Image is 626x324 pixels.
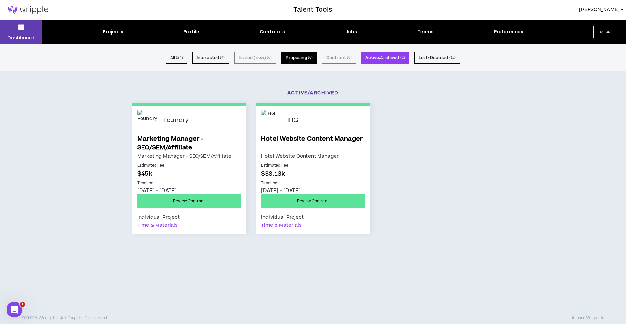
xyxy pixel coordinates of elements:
div: Profile [183,28,199,35]
small: ( 12 ) [449,55,456,61]
img: Foundry [137,110,158,131]
small: ( 24 ) [176,55,183,61]
button: Proposing (6) [281,52,317,64]
div: Contracts [260,28,285,35]
span: [PERSON_NAME] [579,6,619,13]
small: ( 6 ) [308,55,313,61]
div: Preferences [494,28,524,35]
p: Estimated Fee [261,163,365,169]
p: $45k [137,169,241,178]
div: Jobs [345,28,357,35]
div: Individual Project [261,213,304,221]
p: Dashboard [7,34,35,41]
p: Hotel Website Content Manager [261,152,365,160]
a: Hotel Website Content Manager [261,134,365,152]
h3: Talent Tools [293,5,332,15]
span: 1 [20,302,25,307]
div: Individual Project [137,213,180,221]
a: Review Contract [137,194,241,208]
p: Foundry [163,117,189,124]
small: ( 0 ) [347,55,351,61]
button: Lost/Declined (12) [414,52,460,64]
button: Interested (4) [192,52,229,64]
p: Marketing Manager - SEO/SEM/Affiliate [137,152,241,160]
div: Teams [417,28,434,35]
button: Log out [593,26,616,38]
button: Invited (new) (0) [234,52,276,64]
p: Timeline [137,180,241,186]
a: Review Contract [261,194,365,208]
p: © 2025 Wripple , All Rights Reserved [21,316,107,321]
h3: Active/Archived [127,89,499,96]
a: AboutWripple [571,316,605,321]
div: Time & Materials [261,221,302,229]
iframe: Intercom live chat [7,302,22,317]
button: All (24) [166,52,187,64]
p: $38.13k [261,169,365,178]
small: ( 4 ) [220,55,225,61]
p: IHG [287,117,298,124]
small: ( 2 ) [400,55,405,61]
p: [DATE] - [DATE] [261,187,365,194]
button: Active/Archived (2) [361,52,409,64]
p: [DATE] - [DATE] [137,187,241,194]
img: IHG [261,110,282,131]
button: Contract (0) [322,52,356,64]
div: Time & Materials [137,221,178,229]
p: Estimated Fee [137,163,241,169]
p: Timeline [261,180,365,186]
small: ( 0 ) [267,55,272,61]
a: Marketing Manager - SEO/SEM/Affiliate [137,134,241,152]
